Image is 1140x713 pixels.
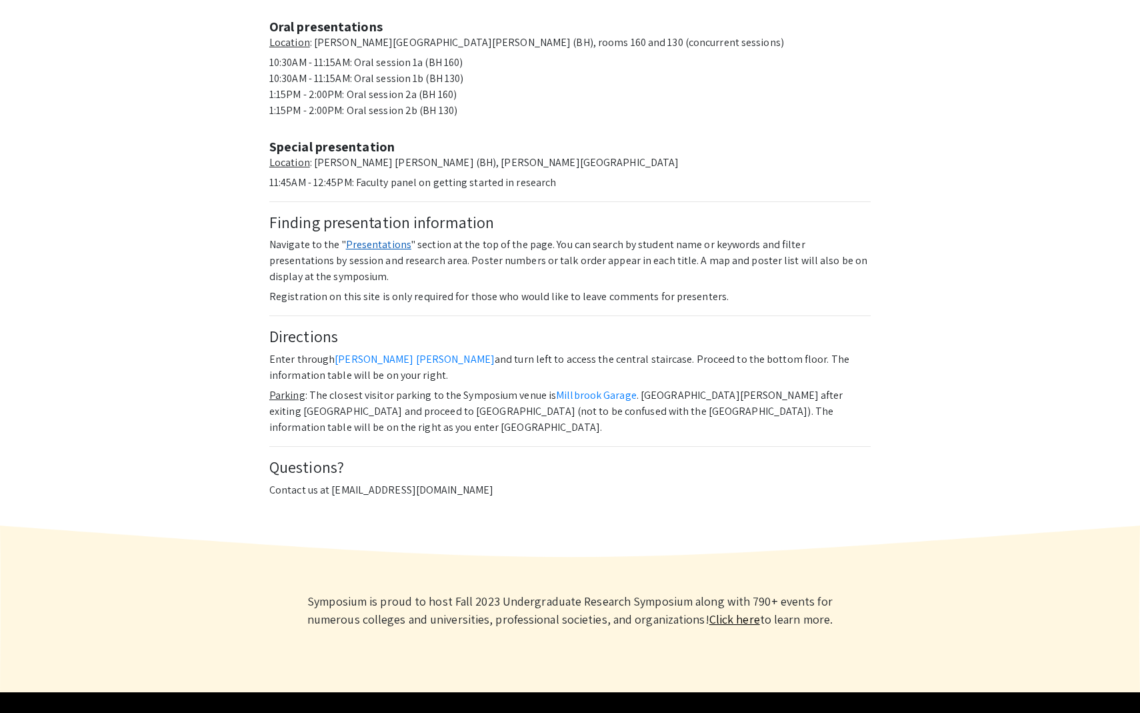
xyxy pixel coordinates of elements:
[269,351,871,384] p: Enter through and turn left to access the central staircase. Proceed to the bottom floor. The inf...
[269,138,395,155] strong: Special presentation
[269,35,871,51] p: : [PERSON_NAME][GEOGRAPHIC_DATA][PERSON_NAME] (BH), rooms 160 and 130 (concurrent sessions)
[346,237,411,251] a: Presentations
[556,388,637,402] a: Millbrook Garage
[269,155,310,169] u: Location
[269,388,871,436] p: : The closest visitor parking to the Symposium venue is . [GEOGRAPHIC_DATA][PERSON_NAME] after ex...
[269,289,871,305] p: Registration on this site is only required for those who would like to leave comments for present...
[269,388,305,402] u: Parking
[269,237,871,285] p: Navigate to the " " section at the top of the page. You can search by student name or keywords an...
[269,213,871,232] h4: Finding presentation information
[269,35,310,49] u: Location
[335,352,495,366] a: [PERSON_NAME] [PERSON_NAME]
[283,592,857,628] p: Symposium is proud to host Fall 2023 Undergraduate Research Symposium along with 790+ events for ...
[269,175,871,191] p: 11:45AM - 12:45PM: Faculty panel on getting started in research
[709,612,760,627] a: Learn more about Symposium
[10,653,57,703] iframe: Chat
[269,327,871,346] h4: Directions
[269,55,871,119] p: 10:30AM - 11:15AM: Oral session 1a (BH 160) 10:30AM - 11:15AM: Oral session 1b (BH 130) 1:15PM - ...
[269,155,871,171] p: : [PERSON_NAME] [PERSON_NAME] (BH), [PERSON_NAME][GEOGRAPHIC_DATA]
[269,458,871,477] h4: Questions?
[269,482,871,498] p: Contact us at [EMAIL_ADDRESS][DOMAIN_NAME]
[269,18,383,35] strong: Oral presentations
